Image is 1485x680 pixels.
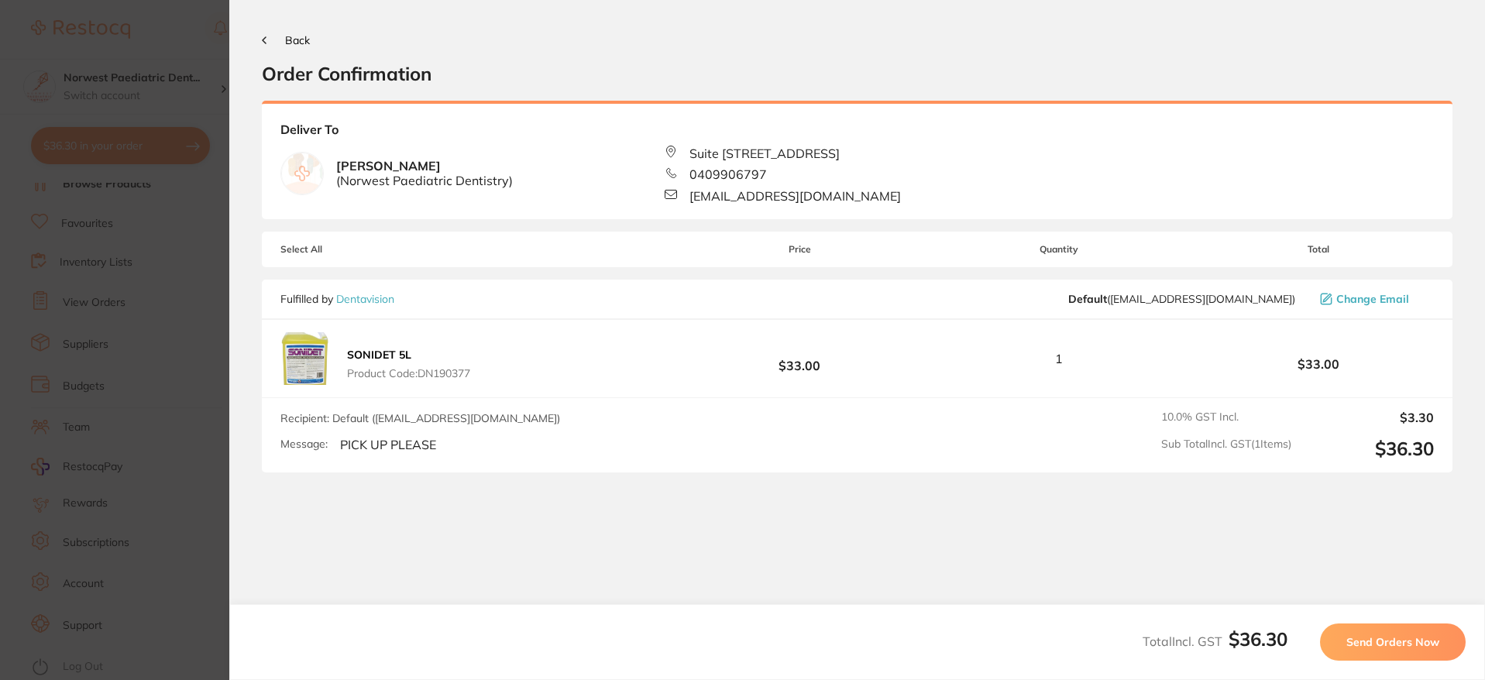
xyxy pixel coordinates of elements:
p: Fulfilled by [280,293,394,305]
output: $36.30 [1304,438,1434,460]
span: Recipient: Default ( [EMAIL_ADDRESS][DOMAIN_NAME] ) [280,411,560,425]
b: [PERSON_NAME] [336,159,513,187]
span: [EMAIL_ADDRESS][DOMAIN_NAME] [689,189,901,203]
span: Price [684,244,915,255]
span: 0409906797 [689,167,767,181]
span: Total [1203,244,1434,255]
b: $36.30 [1229,627,1287,651]
b: SONIDET 5L [347,348,411,362]
span: Product Code: DN190377 [347,367,470,379]
button: Change Email [1315,292,1434,306]
span: Quantity [915,244,1203,255]
span: ( Norwest Paediatric Dentistry ) [336,173,513,187]
span: Sub Total Incl. GST ( 1 Items) [1161,438,1291,460]
span: 10.0 % GST Incl. [1161,410,1291,424]
b: $33.00 [1203,357,1434,371]
a: Dentavision [336,292,394,306]
span: Select All [280,244,435,255]
button: SONIDET 5L Product Code:DN190377 [342,348,475,380]
b: Default [1068,292,1107,306]
img: empty.jpg [281,153,323,194]
span: Change Email [1336,293,1409,305]
span: Suite [STREET_ADDRESS] [689,146,840,160]
label: Message: [280,438,328,451]
span: Back [285,33,310,47]
b: $33.00 [684,345,915,373]
span: calle.ekehov@hotmail.com [1068,293,1295,305]
span: Send Orders Now [1346,635,1439,649]
p: PICK UP PLEASE [340,438,436,452]
h2: Order Confirmation [262,62,1452,85]
span: 1 [1055,352,1063,366]
span: Total Incl. GST [1143,634,1287,649]
output: $3.30 [1304,410,1434,424]
b: Deliver To [280,122,1434,146]
img: ZmpvbmowYw [280,332,330,385]
button: Send Orders Now [1320,623,1466,661]
button: Back [262,34,310,46]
